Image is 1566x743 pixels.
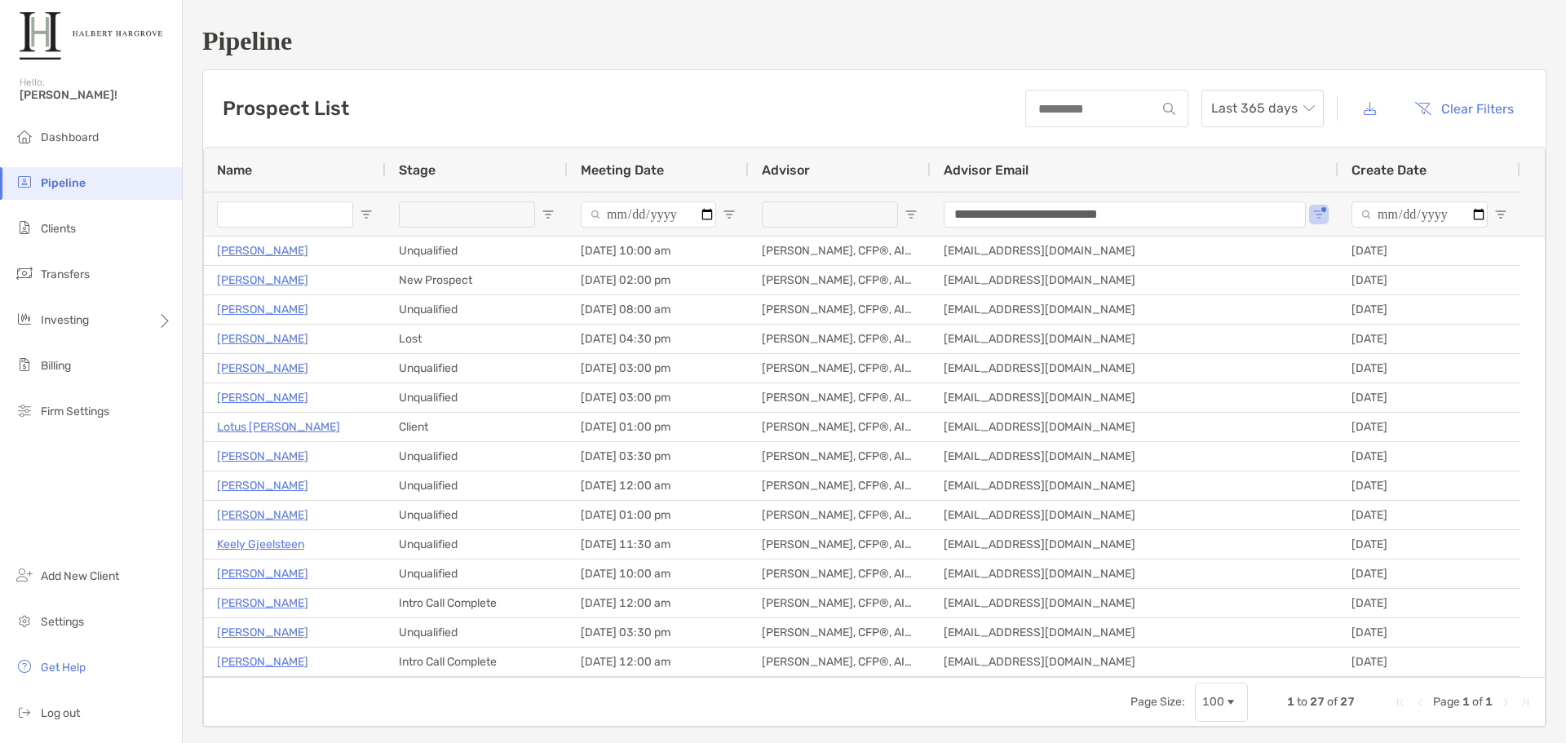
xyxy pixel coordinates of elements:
[931,413,1338,441] div: [EMAIL_ADDRESS][DOMAIN_NAME]
[20,7,162,65] img: Zoe Logo
[1312,208,1325,221] button: Open Filter Menu
[568,413,749,441] div: [DATE] 01:00 pm
[568,266,749,294] div: [DATE] 02:00 pm
[1130,695,1185,709] div: Page Size:
[217,652,308,672] a: [PERSON_NAME]
[1338,589,1520,617] div: [DATE]
[1351,162,1427,178] span: Create Date
[386,589,568,617] div: Intro Call Complete
[931,589,1338,617] div: [EMAIL_ADDRESS][DOMAIN_NAME]
[931,354,1338,383] div: [EMAIL_ADDRESS][DOMAIN_NAME]
[15,702,34,722] img: logout icon
[386,413,568,441] div: Client
[1297,695,1307,709] span: to
[15,355,34,374] img: billing icon
[749,501,931,529] div: [PERSON_NAME], CFP®, AIF®
[41,130,99,144] span: Dashboard
[217,622,308,643] a: [PERSON_NAME]
[1402,91,1526,126] button: Clear Filters
[749,559,931,588] div: [PERSON_NAME], CFP®, AIF®
[931,648,1338,676] div: [EMAIL_ADDRESS][DOMAIN_NAME]
[1340,695,1355,709] span: 27
[386,237,568,265] div: Unqualified
[1338,618,1520,647] div: [DATE]
[931,471,1338,500] div: [EMAIL_ADDRESS][DOMAIN_NAME]
[217,241,308,261] p: [PERSON_NAME]
[1338,559,1520,588] div: [DATE]
[41,569,119,583] span: Add New Client
[1338,325,1520,353] div: [DATE]
[15,263,34,283] img: transfers icon
[1287,695,1294,709] span: 1
[360,208,373,221] button: Open Filter Menu
[41,359,71,373] span: Billing
[15,309,34,329] img: investing icon
[217,593,308,613] a: [PERSON_NAME]
[749,266,931,294] div: [PERSON_NAME], CFP®, AIF®
[931,559,1338,588] div: [EMAIL_ADDRESS][DOMAIN_NAME]
[931,325,1338,353] div: [EMAIL_ADDRESS][DOMAIN_NAME]
[568,325,749,353] div: [DATE] 04:30 pm
[749,295,931,324] div: [PERSON_NAME], CFP®, AIF®
[1338,530,1520,559] div: [DATE]
[749,618,931,647] div: [PERSON_NAME], CFP®, AIF®
[217,358,308,378] a: [PERSON_NAME]
[1494,208,1507,221] button: Open Filter Menu
[568,559,749,588] div: [DATE] 10:00 am
[749,237,931,265] div: [PERSON_NAME], CFP®, AIF®
[749,325,931,353] div: [PERSON_NAME], CFP®, AIF®
[41,706,80,720] span: Log out
[217,446,308,467] a: [PERSON_NAME]
[399,162,436,178] span: Stage
[1211,91,1314,126] span: Last 365 days
[15,611,34,630] img: settings icon
[1472,695,1483,709] span: of
[931,383,1338,412] div: [EMAIL_ADDRESS][DOMAIN_NAME]
[217,564,308,584] a: [PERSON_NAME]
[723,208,736,221] button: Open Filter Menu
[931,295,1338,324] div: [EMAIL_ADDRESS][DOMAIN_NAME]
[568,383,749,412] div: [DATE] 03:00 pm
[749,354,931,383] div: [PERSON_NAME], CFP®, AIF®
[217,475,308,496] p: [PERSON_NAME]
[217,270,308,290] p: [PERSON_NAME]
[1338,442,1520,471] div: [DATE]
[581,201,716,228] input: Meeting Date Filter Input
[944,162,1029,178] span: Advisor Email
[568,501,749,529] div: [DATE] 01:00 pm
[15,218,34,237] img: clients icon
[568,589,749,617] div: [DATE] 12:00 am
[931,618,1338,647] div: [EMAIL_ADDRESS][DOMAIN_NAME]
[1310,695,1325,709] span: 27
[217,534,304,555] a: Keely Gjeelsteen
[568,237,749,265] div: [DATE] 10:00 am
[931,442,1338,471] div: [EMAIL_ADDRESS][DOMAIN_NAME]
[1338,237,1520,265] div: [DATE]
[1338,383,1520,412] div: [DATE]
[217,299,308,320] a: [PERSON_NAME]
[1338,413,1520,441] div: [DATE]
[217,387,308,408] p: [PERSON_NAME]
[749,589,931,617] div: [PERSON_NAME], CFP®, AIF®
[931,266,1338,294] div: [EMAIL_ADDRESS][DOMAIN_NAME]
[1351,201,1488,228] input: Create Date Filter Input
[41,405,109,418] span: Firm Settings
[217,505,308,525] a: [PERSON_NAME]
[1202,695,1224,709] div: 100
[386,266,568,294] div: New Prospect
[217,162,252,178] span: Name
[749,383,931,412] div: [PERSON_NAME], CFP®, AIF®
[568,442,749,471] div: [DATE] 03:30 pm
[1433,695,1460,709] span: Page
[1338,266,1520,294] div: [DATE]
[202,26,1546,56] h1: Pipeline
[1195,683,1248,722] div: Page Size
[41,268,90,281] span: Transfers
[568,471,749,500] div: [DATE] 12:00 am
[581,162,664,178] span: Meeting Date
[749,648,931,676] div: [PERSON_NAME], CFP®, AIF®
